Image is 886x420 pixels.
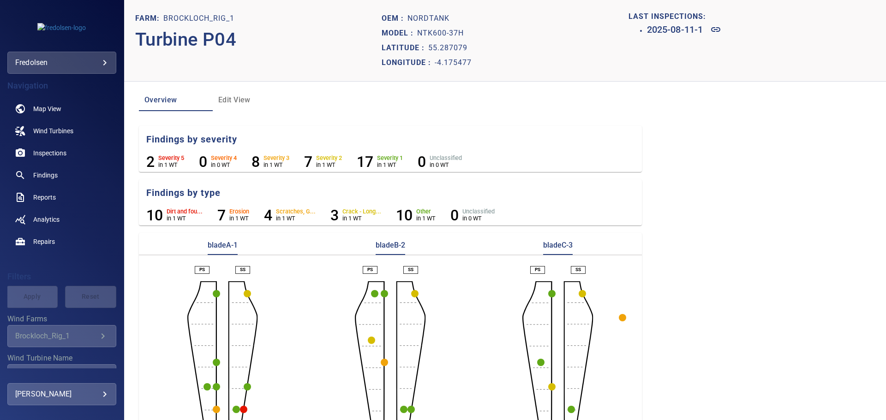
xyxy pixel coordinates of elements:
[15,387,108,402] div: [PERSON_NAME]
[418,153,462,171] li: Severity Unclassified
[543,240,573,255] p: bladeC-3
[382,13,407,24] p: Oem :
[146,153,155,171] h6: 2
[167,208,203,215] h6: Dirt and fou...
[408,266,413,273] p: SS
[428,42,467,53] p: 55.287079
[240,266,245,273] p: SS
[418,153,426,171] h6: 0
[229,215,249,222] p: in 1 WT
[575,266,581,273] p: SS
[342,215,381,222] p: in 1 WT
[264,207,272,224] h6: 4
[304,153,342,171] li: Severity 2
[647,22,703,37] h6: 2025-08-11-1
[7,142,116,164] a: inspections noActive
[15,55,108,70] div: fredolsen
[416,208,436,215] h6: Other
[435,57,472,68] p: -4.175477
[217,207,249,224] li: Erosion
[264,207,316,224] li: Scratches, Gouges
[430,155,462,161] h6: Unclassified
[229,208,249,215] h6: Erosion
[342,208,381,215] h6: Crack - Long...
[450,207,459,224] h6: 0
[158,155,184,161] h6: Severity 5
[263,155,289,161] h6: Severity 3
[7,231,116,253] a: repairs noActive
[7,315,116,323] label: Wind Farms
[377,155,403,161] h6: Severity 1
[7,164,116,186] a: findings noActive
[163,13,234,24] p: Brockloch_Rig_1
[211,155,237,161] h6: Severity 4
[218,94,281,106] span: Edit View
[357,153,373,171] h6: 17
[376,240,405,255] p: bladeB-2
[407,13,449,24] p: Nordtank
[7,208,116,231] a: analytics noActive
[647,22,875,37] a: 2025-08-11-1
[251,153,260,171] h6: 8
[33,126,73,136] span: Wind Turbines
[217,207,226,224] h6: 7
[7,272,116,281] h4: Filters
[199,153,237,171] li: Severity 4
[211,161,237,168] p: in 0 WT
[135,13,163,24] p: Farm:
[450,207,495,224] li: Unclassified
[33,148,66,158] span: Inspections
[396,207,413,224] h6: 10
[276,208,316,215] h6: Scratches, G...
[416,215,436,222] p: in 1 WT
[146,187,642,199] h5: Findings by type
[167,215,203,222] p: in 1 WT
[7,98,116,120] a: map noActive
[417,28,464,39] p: NTK600-37H
[462,208,495,215] h6: Unclassified
[7,325,116,347] div: Wind Farms
[377,161,403,168] p: in 1 WT
[316,161,342,168] p: in 1 WT
[37,23,86,32] img: fredolsen-logo
[135,26,382,53] p: Turbine P04
[33,171,58,180] span: Findings
[7,52,116,74] div: fredolsen
[7,355,116,362] label: Wind Turbine Name
[33,215,60,224] span: Analytics
[146,207,163,224] h6: 10
[629,11,875,22] p: LAST INSPECTIONS:
[382,28,417,39] p: Model :
[251,153,289,171] li: Severity 3
[535,266,540,273] p: PS
[158,161,184,168] p: in 1 WT
[367,266,373,273] p: PS
[15,331,97,340] div: Brockloch_Rig_1
[7,186,116,208] a: reports noActive
[330,207,381,224] li: Crack - Longitudinal
[144,94,207,106] span: Overview
[276,215,316,222] p: in 1 WT
[7,364,116,386] div: Wind Turbine Name
[199,266,205,273] p: PS
[330,207,339,224] h6: 3
[7,81,116,90] h4: Navigation
[430,161,462,168] p: in 0 WT
[208,240,238,255] p: bladeA-1
[33,104,61,113] span: Map View
[33,193,56,202] span: Reports
[382,57,435,68] p: Longitude :
[382,42,428,53] p: Latitude :
[304,153,312,171] h6: 7
[33,237,55,246] span: Repairs
[462,215,495,222] p: in 0 WT
[146,133,642,146] h5: Findings by severity
[263,161,289,168] p: in 1 WT
[7,120,116,142] a: windturbines noActive
[199,153,207,171] h6: 0
[316,155,342,161] h6: Severity 2
[396,207,436,224] li: Other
